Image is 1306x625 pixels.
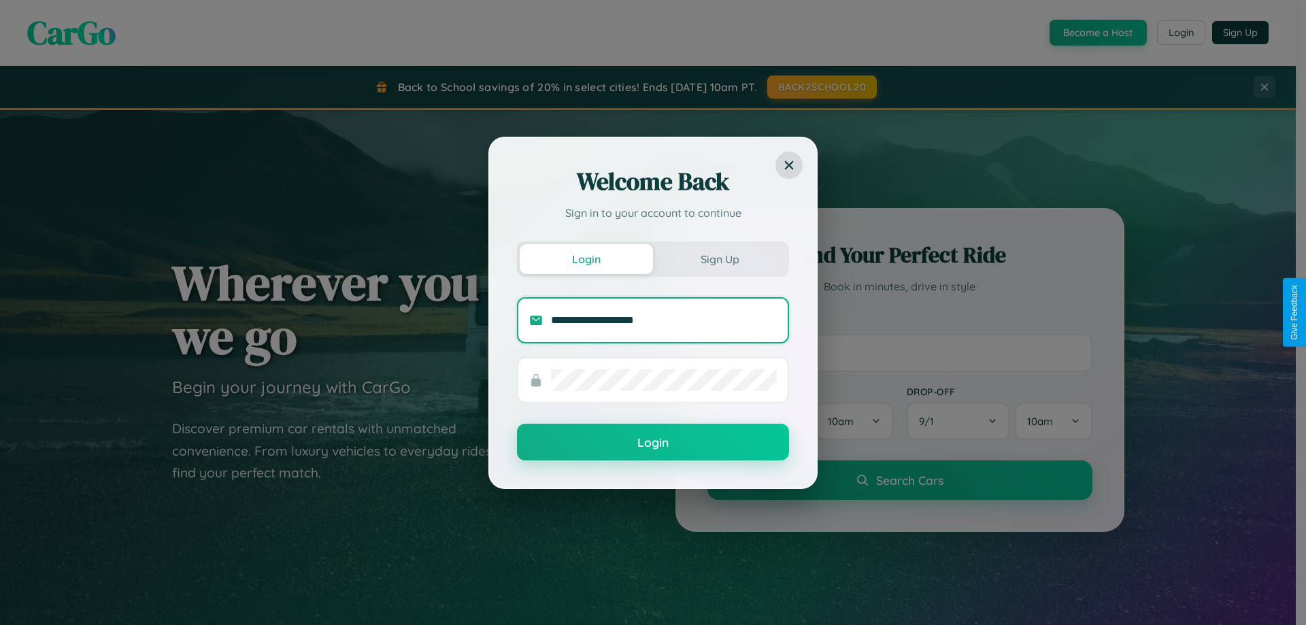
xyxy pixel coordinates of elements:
[520,244,653,274] button: Login
[653,244,786,274] button: Sign Up
[1290,285,1299,340] div: Give Feedback
[517,165,789,198] h2: Welcome Back
[517,424,789,460] button: Login
[517,205,789,221] p: Sign in to your account to continue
